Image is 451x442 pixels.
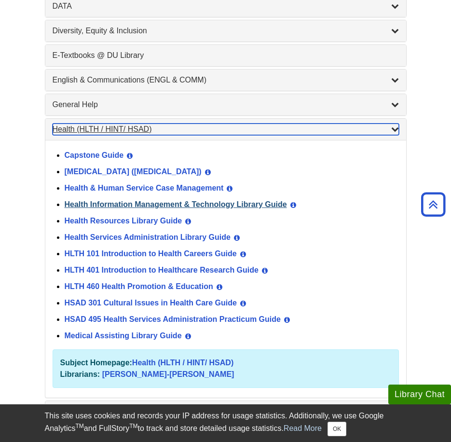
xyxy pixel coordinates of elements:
a: Health (HLTH / HINT/ HSAD) [132,359,233,367]
a: Health & Human Service Case Management [65,184,224,192]
strong: Subject Homepage: [60,359,132,367]
a: HSAD 495 Health Services Administration Practicum Guide [65,315,281,323]
a: HSAD 301 Cultural Issues in Health Care Guide [65,299,237,307]
div: Health (HLTH / HINT/ HSAD) [45,140,406,398]
a: [MEDICAL_DATA] ([MEDICAL_DATA]) [65,167,202,176]
button: Close [328,422,346,436]
a: Health Information Management & Technology Library Guide [65,200,287,208]
a: Read More [284,424,322,432]
a: HLTH 460 Health Promotion & Education [65,282,213,290]
sup: TM [129,423,137,429]
strong: Librarians: [60,370,100,378]
a: E-Textbooks @ DU Library [53,50,399,61]
a: HLTH 401 Introduction to Healthcare Research Guide [65,266,259,274]
a: [PERSON_NAME]-[PERSON_NAME] [102,370,234,378]
sup: TM [76,423,84,429]
a: Capstone Guide [65,151,124,159]
a: General Help [53,99,399,110]
a: Health Resources Library Guide [65,217,182,225]
a: English & Communications (ENGL & COMM) [53,74,399,86]
a: Medical Assisting Library Guide [65,331,182,340]
a: Diversity, Equity & Inclusion [53,25,399,37]
div: This site uses cookies and records your IP address for usage statistics. Additionally, we use Goo... [45,410,407,436]
a: Health Services Administration Library Guide [65,233,231,241]
a: DATA [53,0,399,12]
a: Health (HLTH / HINT/ HSAD) [53,124,399,135]
a: Back to Top [418,198,449,211]
a: HLTH 101 Introduction to Health Careers Guide [65,249,237,258]
button: Library Chat [388,385,451,404]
